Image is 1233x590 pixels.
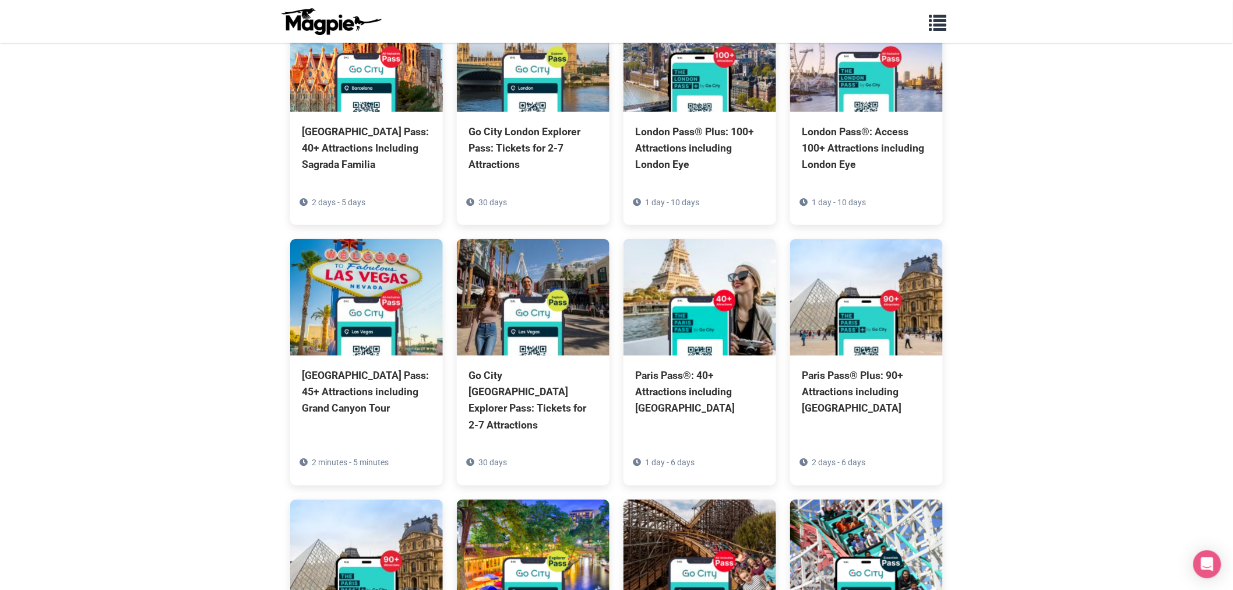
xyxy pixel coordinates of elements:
span: 30 days [478,198,507,207]
div: Paris Pass®: 40+ Attractions including [GEOGRAPHIC_DATA] [635,367,765,416]
img: Paris Pass® Plus: 90+ Attractions including Louvre [790,239,943,356]
span: 2 days - 6 days [812,458,865,467]
img: Go City Las Vegas Explorer Pass: Tickets for 2-7 Attractions [457,239,610,356]
div: Go City [GEOGRAPHIC_DATA] Explorer Pass: Tickets for 2-7 Attractions [468,367,598,433]
span: 30 days [478,458,507,467]
div: Paris Pass® Plus: 90+ Attractions including [GEOGRAPHIC_DATA] [802,367,931,416]
div: London Pass®: Access 100+ Attractions including London Eye [802,124,931,173]
span: 1 day - 6 days [645,458,695,467]
div: Open Intercom Messenger [1193,550,1221,578]
span: 1 day - 10 days [645,198,699,207]
img: logo-ab69f6fb50320c5b225c76a69d11143b.png [279,8,383,36]
a: [GEOGRAPHIC_DATA] Pass: 45+ Attractions including Grand Canyon Tour 2 minutes - 5 minutes [290,239,443,469]
div: [GEOGRAPHIC_DATA] Pass: 40+ Attractions Including Sagrada Familia [302,124,431,173]
img: Paris Pass®: 40+ Attractions including Eiffel Tower [623,239,776,356]
span: 2 days - 5 days [312,198,365,207]
div: London Pass® Plus: 100+ Attractions including London Eye [635,124,765,173]
div: [GEOGRAPHIC_DATA] Pass: 45+ Attractions including Grand Canyon Tour [302,367,431,416]
a: Paris Pass®: 40+ Attractions including [GEOGRAPHIC_DATA] 1 day - 6 days [623,239,776,469]
a: Paris Pass® Plus: 90+ Attractions including [GEOGRAPHIC_DATA] 2 days - 6 days [790,239,943,469]
span: 2 minutes - 5 minutes [312,458,389,467]
img: Las Vegas Pass: 45+ Attractions including Grand Canyon Tour [290,239,443,356]
div: Go City London Explorer Pass: Tickets for 2-7 Attractions [468,124,598,173]
span: 1 day - 10 days [812,198,866,207]
a: Go City [GEOGRAPHIC_DATA] Explorer Pass: Tickets for 2-7 Attractions 30 days [457,239,610,486]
